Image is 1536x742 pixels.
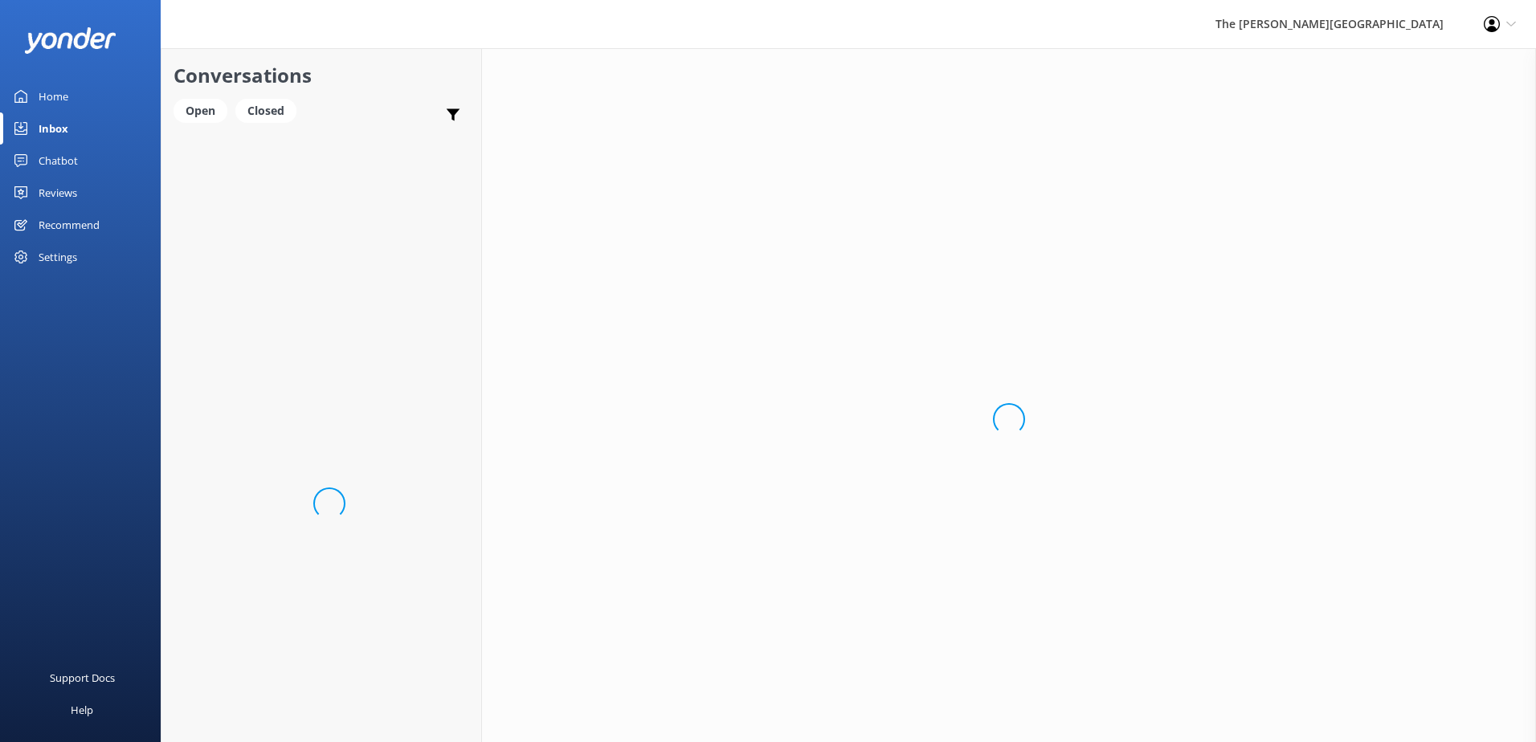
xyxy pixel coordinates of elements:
div: Recommend [39,209,100,241]
div: Open [174,99,227,123]
img: yonder-white-logo.png [24,27,116,54]
div: Closed [235,99,296,123]
a: Closed [235,101,304,119]
div: Help [71,694,93,726]
div: Support Docs [50,662,115,694]
div: Home [39,80,68,112]
div: Settings [39,241,77,273]
div: Reviews [39,177,77,209]
div: Chatbot [39,145,78,177]
a: Open [174,101,235,119]
h2: Conversations [174,60,469,91]
div: Inbox [39,112,68,145]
